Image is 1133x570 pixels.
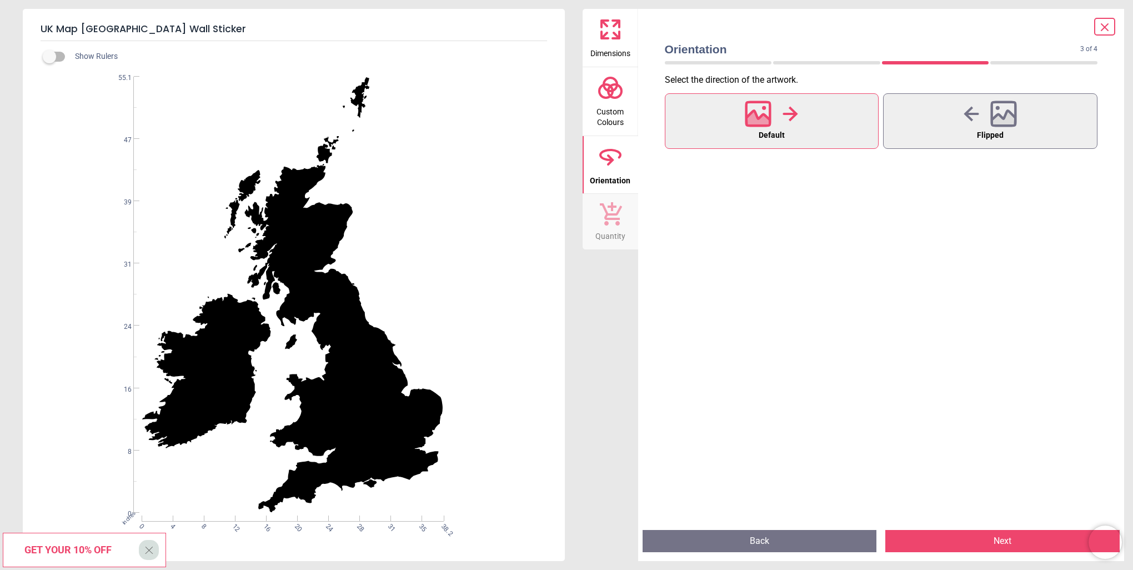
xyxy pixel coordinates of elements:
[885,530,1120,552] button: Next
[386,522,393,529] span: 31
[111,509,132,519] span: 0
[111,385,132,394] span: 16
[643,530,877,552] button: Back
[111,260,132,269] span: 31
[168,522,175,529] span: 4
[111,136,132,145] span: 47
[584,101,637,128] span: Custom Colours
[665,93,879,149] button: Default
[111,198,132,207] span: 39
[583,136,638,194] button: Orientation
[583,194,638,249] button: Quantity
[665,74,1107,86] p: Select the direction of the artwork .
[49,50,565,63] div: Show Rulers
[883,93,1097,149] button: Flipped
[583,9,638,67] button: Dimensions
[137,522,144,529] span: 0
[1080,44,1097,54] span: 3 of 4
[261,522,268,529] span: 16
[230,522,237,529] span: 12
[355,522,362,529] span: 28
[111,447,132,457] span: 8
[583,67,638,136] button: Custom Colours
[590,43,630,59] span: Dimensions
[41,18,547,41] h5: UK Map [GEOGRAPHIC_DATA] Wall Sticker
[293,522,300,529] span: 20
[590,170,630,187] span: Orientation
[595,226,625,242] span: Quantity
[977,128,1004,143] span: Flipped
[759,128,785,143] span: Default
[1089,526,1122,559] iframe: Brevo live chat
[111,322,132,332] span: 24
[417,522,424,529] span: 35
[111,73,132,83] span: 55.1
[199,522,206,529] span: 8
[324,522,331,529] span: 24
[665,41,1081,57] span: Orientation
[439,522,446,529] span: 38.2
